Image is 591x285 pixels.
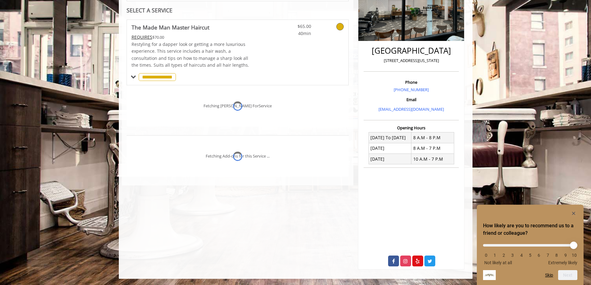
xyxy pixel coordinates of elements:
td: 8 A.M - 8 P.M [411,132,454,143]
b: The Made Man Master Haircut [132,23,209,32]
td: [DATE] To [DATE] [369,132,411,143]
li: 9 [562,253,569,258]
li: 2 [501,253,507,258]
td: 10 A.M - 7 P.M [411,154,454,164]
td: [DATE] [369,154,411,164]
div: How likely are you to recommend us to a friend or colleague? Select an option from 0 to 10, with ... [483,239,577,265]
div: Fetching Add-ons for this Service ... [206,153,270,159]
button: Skip [545,273,553,278]
h3: Email [365,97,457,102]
li: 8 [553,253,560,258]
div: SELECT A SERVICE [127,7,349,13]
a: [PHONE_NUMBER] [394,87,429,92]
li: 4 [518,253,525,258]
span: This service needs some Advance to be paid before we block your appointment [132,34,152,40]
p: [STREET_ADDRESS][US_STATE] [365,57,457,64]
td: [DATE] [369,143,411,154]
a: [EMAIL_ADDRESS][DOMAIN_NAME] [378,106,444,112]
li: 1 [492,253,498,258]
h2: [GEOGRAPHIC_DATA] [365,46,457,55]
h3: Opening Hours [364,126,459,130]
li: 3 [509,253,516,258]
span: Extremely likely [548,260,577,265]
span: 40min [275,30,311,37]
button: Hide survey [570,210,577,217]
div: Fetching [PERSON_NAME] ForService [204,103,272,109]
td: 8 A.M - 7 P.M [411,143,454,154]
li: 0 [483,253,489,258]
button: Next question [558,270,577,280]
h2: How likely are you to recommend us to a friend or colleague? Select an option from 0 to 10, with ... [483,222,577,237]
div: How likely are you to recommend us to a friend or colleague? Select an option from 0 to 10, with ... [483,210,577,280]
span: $65.00 [275,23,311,30]
span: Restyling for a dapper look or getting a more luxurious experience. This service includes a hair ... [132,41,249,68]
span: Not likely at all [484,260,512,265]
li: 7 [545,253,551,258]
div: $70.00 [132,34,256,41]
li: 10 [571,253,577,258]
li: 6 [536,253,542,258]
li: 5 [527,253,533,258]
h3: Phone [365,80,457,84]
